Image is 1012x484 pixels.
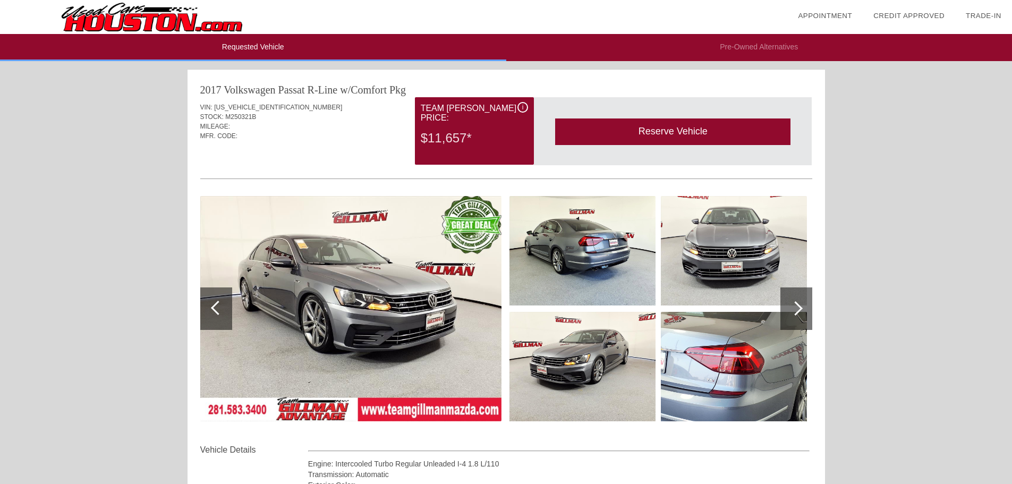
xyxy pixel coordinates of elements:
[308,82,406,97] div: R-Line w/Comfort Pkg
[522,104,524,111] span: i
[308,458,810,469] div: Engine: Intercooled Turbo Regular Unleaded I-4 1.8 L/110
[308,469,810,480] div: Transmission: Automatic
[421,124,528,152] div: $11,657*
[798,12,852,20] a: Appointment
[200,132,238,140] span: MFR. CODE:
[200,444,308,456] div: Vehicle Details
[200,113,224,121] span: STOCK:
[966,12,1001,20] a: Trade-In
[200,82,305,97] div: 2017 Volkswagen Passat
[661,196,807,305] img: d9874269ad334022808fc7b37cb645e7.jpg
[555,118,790,145] div: Reserve Vehicle
[214,104,342,111] span: [US_VEHICLE_IDENTIFICATION_NUMBER]
[873,12,945,20] a: Credit Approved
[421,102,528,124] div: Team [PERSON_NAME] Price:
[200,123,231,130] span: MILEAGE:
[225,113,256,121] span: M250321B
[661,312,807,421] img: cd7794ba71a2420e85c85b89b4c5a54c.jpg
[200,147,812,164] div: Quoted on [DATE] 12:18:04 PM
[509,312,656,421] img: 1629c9f38d0846a2bf51d1442f7474fa.jpg
[200,196,501,421] img: a4c6513c3437487cb9cda5dbbde3d06a.jpg
[509,196,656,305] img: 1187788a2b2642c78350c24489340c4b.jpg
[200,104,212,111] span: VIN:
